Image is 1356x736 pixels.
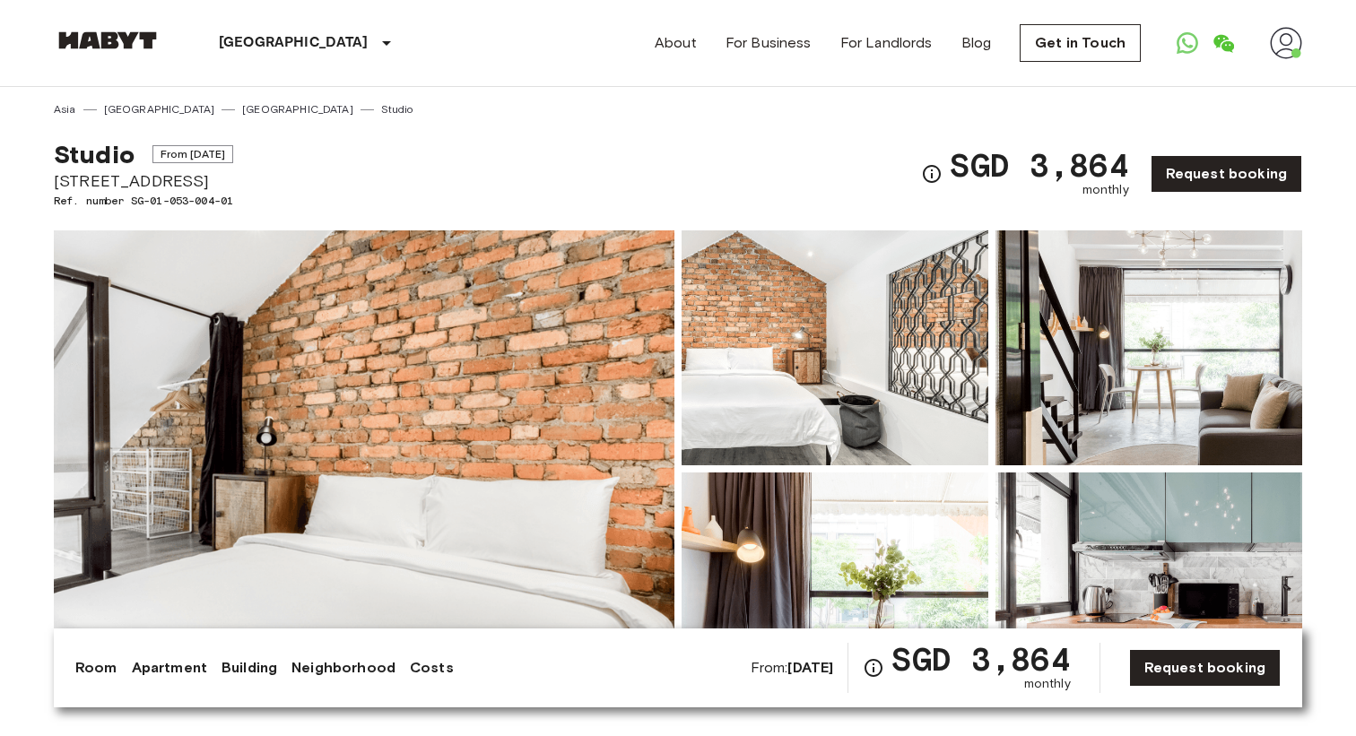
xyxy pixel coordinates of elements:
[1082,181,1129,199] span: monthly
[1024,675,1071,693] span: monthly
[75,657,117,679] a: Room
[219,32,369,54] p: [GEOGRAPHIC_DATA]
[1151,155,1302,193] a: Request booking
[381,101,413,117] a: Studio
[54,101,76,117] a: Asia
[682,472,988,707] img: Picture of unit SG-01-053-004-01
[751,658,834,678] span: From:
[1169,25,1205,61] a: Open WhatsApp
[222,657,277,679] a: Building
[1270,27,1302,59] img: avatar
[840,32,933,54] a: For Landlords
[104,101,215,117] a: [GEOGRAPHIC_DATA]
[682,230,988,465] img: Picture of unit SG-01-053-004-01
[54,139,135,169] span: Studio
[891,643,1070,675] span: SGD 3,864
[1129,649,1281,687] a: Request booking
[54,31,161,49] img: Habyt
[921,163,943,185] svg: Check cost overview for full price breakdown. Please note that discounts apply to new joiners onl...
[1205,25,1241,61] a: Open WeChat
[995,472,1302,707] img: Picture of unit SG-01-053-004-01
[291,657,395,679] a: Neighborhood
[863,657,884,679] svg: Check cost overview for full price breakdown. Please note that discounts apply to new joiners onl...
[1020,24,1141,62] a: Get in Touch
[54,169,233,193] span: [STREET_ADDRESS]
[410,657,454,679] a: Costs
[242,101,353,117] a: [GEOGRAPHIC_DATA]
[132,657,207,679] a: Apartment
[787,659,833,676] b: [DATE]
[54,230,674,707] img: Marketing picture of unit SG-01-053-004-01
[152,145,234,163] span: From [DATE]
[726,32,812,54] a: For Business
[950,149,1128,181] span: SGD 3,864
[54,193,233,209] span: Ref. number SG-01-053-004-01
[655,32,697,54] a: About
[995,230,1302,465] img: Picture of unit SG-01-053-004-01
[961,32,992,54] a: Blog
